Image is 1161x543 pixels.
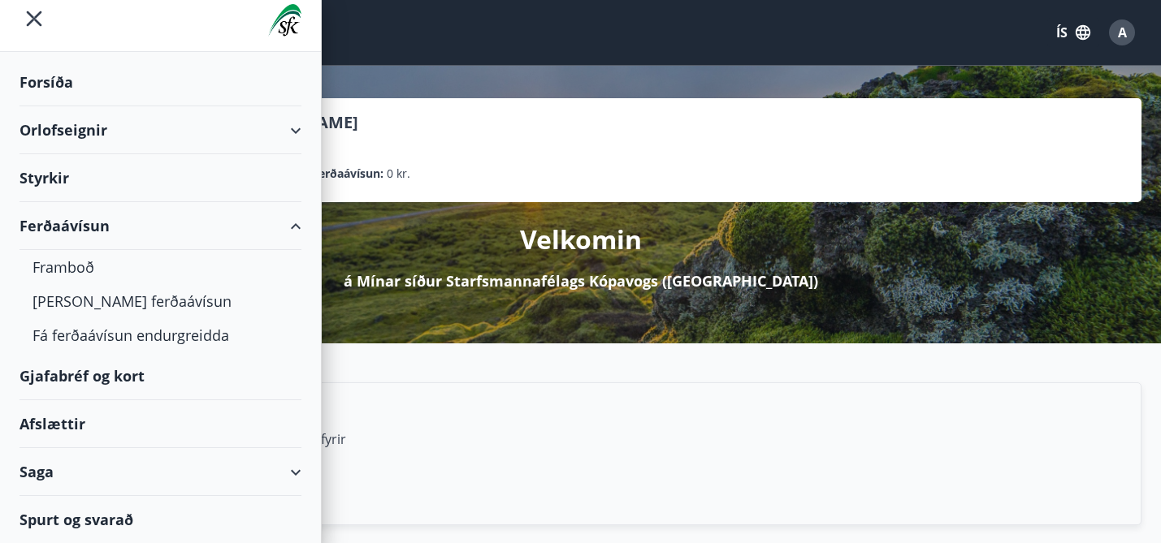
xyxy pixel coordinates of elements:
div: Saga [19,448,301,496]
button: A [1103,13,1142,52]
div: [PERSON_NAME] ferðaávísun [32,284,288,318]
div: Afslættir [19,400,301,448]
img: union_logo [268,4,301,37]
span: 0 kr. [387,165,410,183]
div: Framboð [32,250,288,284]
p: á Mínar síður Starfsmannafélags Kópavogs ([GEOGRAPHIC_DATA]) [344,270,818,291]
p: Velkomin [520,222,642,257]
div: Forsíða [19,58,301,106]
div: Fá ferðaávísun endurgreidda [32,318,288,352]
div: Orlofseignir [19,106,301,154]
div: Ferðaávísun [19,202,301,250]
div: Styrkir [19,154,301,202]
button: menu [19,4,49,33]
div: Gjafabréf og kort [19,352,301,400]
button: ÍS [1047,18,1099,47]
span: A [1118,24,1127,41]
div: Spurt og svarað [19,496,301,543]
p: Ferðaávísun : [312,165,383,183]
